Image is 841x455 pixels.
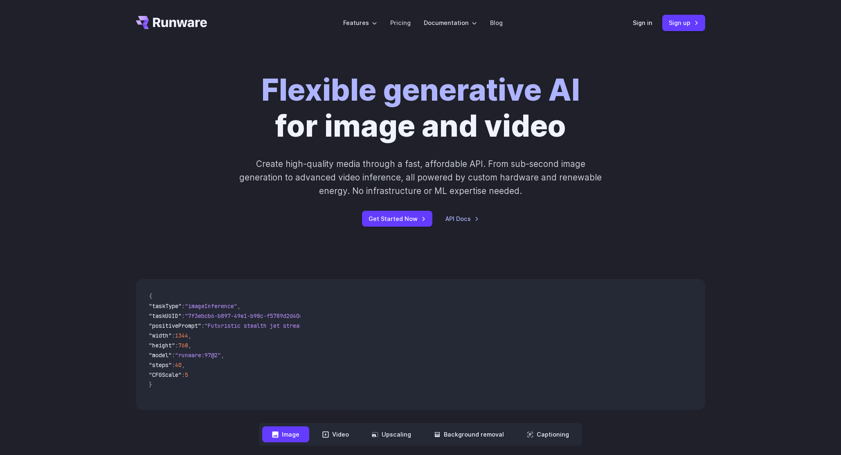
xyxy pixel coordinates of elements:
span: , [188,342,191,349]
span: , [188,332,191,339]
label: Documentation [424,18,477,27]
span: "steps" [149,361,172,369]
span: "CFGScale" [149,371,182,378]
span: : [172,361,175,369]
button: Background removal [424,426,514,442]
a: Sign up [662,15,705,31]
a: Go to / [136,16,207,29]
span: "Futuristic stealth jet streaking through a neon-lit cityscape with glowing purple exhaust" [205,322,502,329]
span: : [175,342,178,349]
button: Captioning [517,426,579,442]
span: "positivePrompt" [149,322,201,329]
span: , [237,302,241,310]
span: "runware:97@2" [175,351,221,359]
a: Get Started Now [362,211,432,227]
h1: for image and video [261,72,580,144]
button: Video [313,426,359,442]
span: , [221,351,224,359]
span: 768 [178,342,188,349]
span: 5 [185,371,188,378]
a: Blog [490,18,503,27]
span: : [182,371,185,378]
span: : [201,322,205,329]
span: } [149,381,152,388]
span: "taskType" [149,302,182,310]
span: , [182,361,185,369]
p: Create high-quality media through a fast, affordable API. From sub-second image generation to adv... [238,157,603,198]
span: : [182,302,185,310]
span: "height" [149,342,175,349]
span: "7f3ebcb6-b897-49e1-b98c-f5789d2d40d7" [185,312,309,320]
a: API Docs [445,214,479,223]
span: "taskUUID" [149,312,182,320]
span: { [149,293,152,300]
button: Image [262,426,309,442]
a: Pricing [390,18,411,27]
span: "imageInference" [185,302,237,310]
strong: Flexible generative AI [261,72,580,108]
span: : [172,351,175,359]
span: "model" [149,351,172,359]
label: Features [343,18,377,27]
a: Sign in [633,18,652,27]
span: "width" [149,332,172,339]
span: 1344 [175,332,188,339]
span: : [182,312,185,320]
button: Upscaling [362,426,421,442]
span: 40 [175,361,182,369]
span: : [172,332,175,339]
